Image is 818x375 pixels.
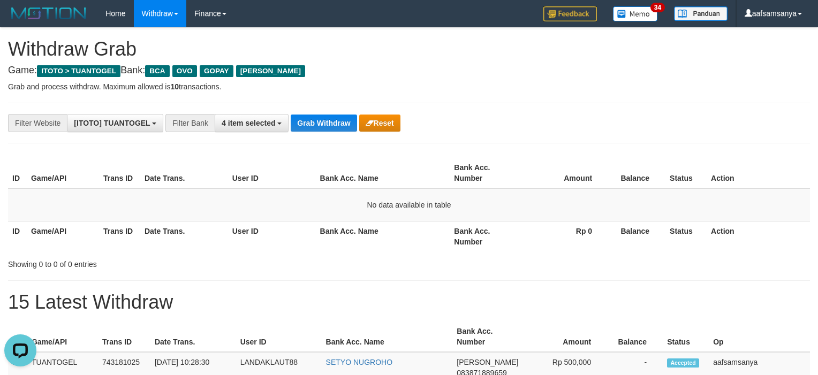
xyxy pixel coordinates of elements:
[457,358,518,366] span: [PERSON_NAME]
[316,221,450,251] th: Bank Acc. Name
[98,322,150,352] th: Trans ID
[650,3,665,12] span: 34
[522,158,608,188] th: Amount
[608,158,665,188] th: Balance
[674,6,728,21] img: panduan.png
[8,81,810,92] p: Grab and process withdraw. Maximum allowed is transactions.
[27,158,99,188] th: Game/API
[150,322,236,352] th: Date Trans.
[608,221,665,251] th: Balance
[74,119,150,127] span: [ITOTO] TUANTOGEL
[222,119,275,127] span: 4 item selected
[140,221,228,251] th: Date Trans.
[67,114,163,132] button: [ITOTO] TUANTOGEL
[99,221,140,251] th: Trans ID
[8,5,89,21] img: MOTION_logo.png
[236,322,322,352] th: User ID
[667,358,699,368] span: Accepted
[450,158,522,188] th: Bank Acc. Number
[613,6,658,21] img: Button%20Memo.svg
[228,221,316,251] th: User ID
[37,65,120,77] span: ITOTO > TUANTOGEL
[200,65,233,77] span: GOPAY
[99,158,140,188] th: Trans ID
[326,358,392,366] a: SETYO NUGROHO
[663,322,709,352] th: Status
[707,221,810,251] th: Action
[8,322,27,352] th: ID
[8,114,67,132] div: Filter Website
[145,65,169,77] span: BCA
[316,158,450,188] th: Bank Acc. Name
[709,322,810,352] th: Op
[8,158,27,188] th: ID
[707,158,810,188] th: Action
[8,255,333,270] div: Showing 0 to 0 of 0 entries
[228,158,316,188] th: User ID
[140,158,228,188] th: Date Trans.
[8,39,810,60] h1: Withdraw Grab
[322,322,453,352] th: Bank Acc. Name
[359,114,400,132] button: Reset
[215,114,289,132] button: 4 item selected
[291,114,357,132] button: Grab Withdraw
[8,292,810,313] h1: 15 Latest Withdraw
[165,114,215,132] div: Filter Bank
[27,322,98,352] th: Game/API
[8,221,27,251] th: ID
[4,4,36,36] button: Open LiveChat chat widget
[27,221,99,251] th: Game/API
[172,65,197,77] span: OVO
[450,221,522,251] th: Bank Acc. Number
[170,82,179,91] strong: 10
[665,221,707,251] th: Status
[543,6,597,21] img: Feedback.jpg
[452,322,523,352] th: Bank Acc. Number
[523,322,607,352] th: Amount
[8,65,810,76] h4: Game: Bank:
[522,221,608,251] th: Rp 0
[607,322,663,352] th: Balance
[236,65,305,77] span: [PERSON_NAME]
[665,158,707,188] th: Status
[8,188,810,221] td: No data available in table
